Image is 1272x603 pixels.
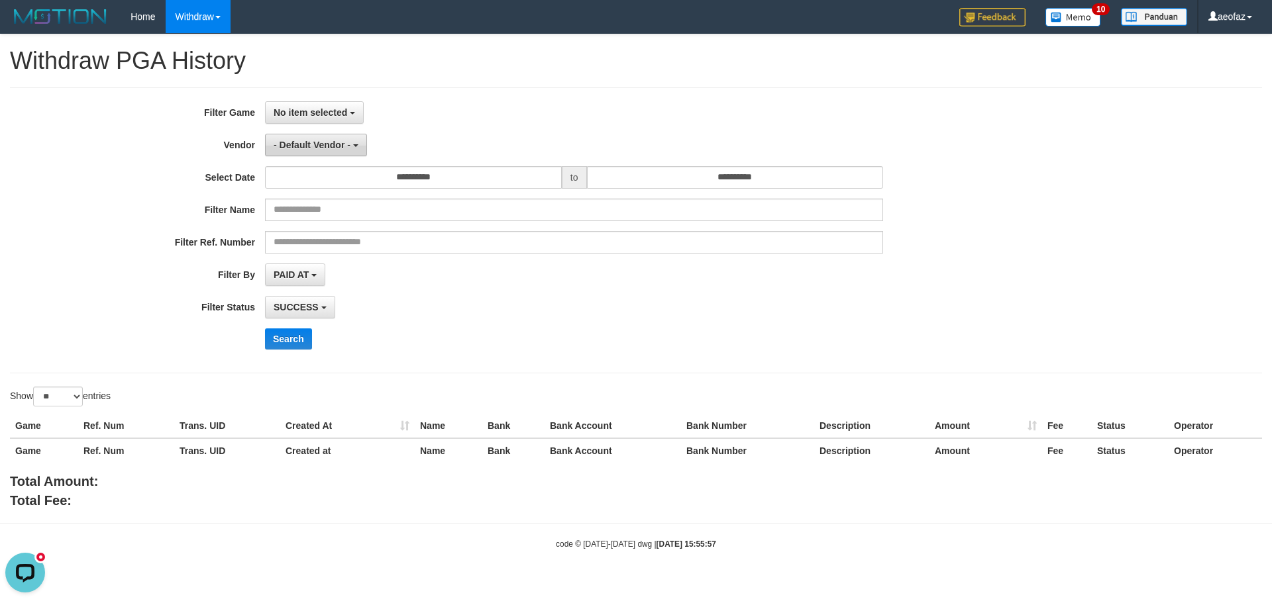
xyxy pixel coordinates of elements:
[1169,414,1262,438] th: Operator
[1045,8,1101,26] img: Button%20Memo.svg
[274,107,347,118] span: No item selected
[681,438,814,463] th: Bank Number
[265,101,364,124] button: No item selected
[78,414,174,438] th: Ref. Num
[265,134,367,156] button: - Default Vendor -
[10,474,98,488] b: Total Amount:
[174,438,280,463] th: Trans. UID
[556,539,716,549] small: code © [DATE]-[DATE] dwg |
[681,414,814,438] th: Bank Number
[10,387,111,406] label: Show entries
[1092,438,1169,463] th: Status
[1092,414,1169,438] th: Status
[10,48,1262,74] h1: Withdraw PGA History
[814,414,929,438] th: Description
[280,438,415,463] th: Created at
[562,166,587,189] span: to
[274,302,319,312] span: SUCCESS
[34,3,47,16] div: new message indicator
[959,8,1026,26] img: Feedback.jpg
[929,414,1042,438] th: Amount
[10,438,78,463] th: Game
[814,438,929,463] th: Description
[1042,438,1092,463] th: Fee
[929,438,1042,463] th: Amount
[10,414,78,438] th: Game
[415,414,482,438] th: Name
[33,387,83,406] select: Showentries
[274,269,309,280] span: PAID AT
[545,438,681,463] th: Bank Account
[1121,8,1187,26] img: panduan.png
[1092,3,1110,15] span: 10
[10,7,111,26] img: MOTION_logo.png
[10,493,72,508] b: Total Fee:
[545,414,681,438] th: Bank Account
[5,5,45,45] button: Open LiveChat chat widget
[265,328,312,349] button: Search
[280,414,415,438] th: Created At
[415,438,482,463] th: Name
[174,414,280,438] th: Trans. UID
[657,539,716,549] strong: [DATE] 15:55:57
[1169,438,1262,463] th: Operator
[1042,414,1092,438] th: Fee
[482,438,545,463] th: Bank
[265,296,335,318] button: SUCCESS
[482,414,545,438] th: Bank
[265,263,325,286] button: PAID AT
[274,140,350,150] span: - Default Vendor -
[78,438,174,463] th: Ref. Num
